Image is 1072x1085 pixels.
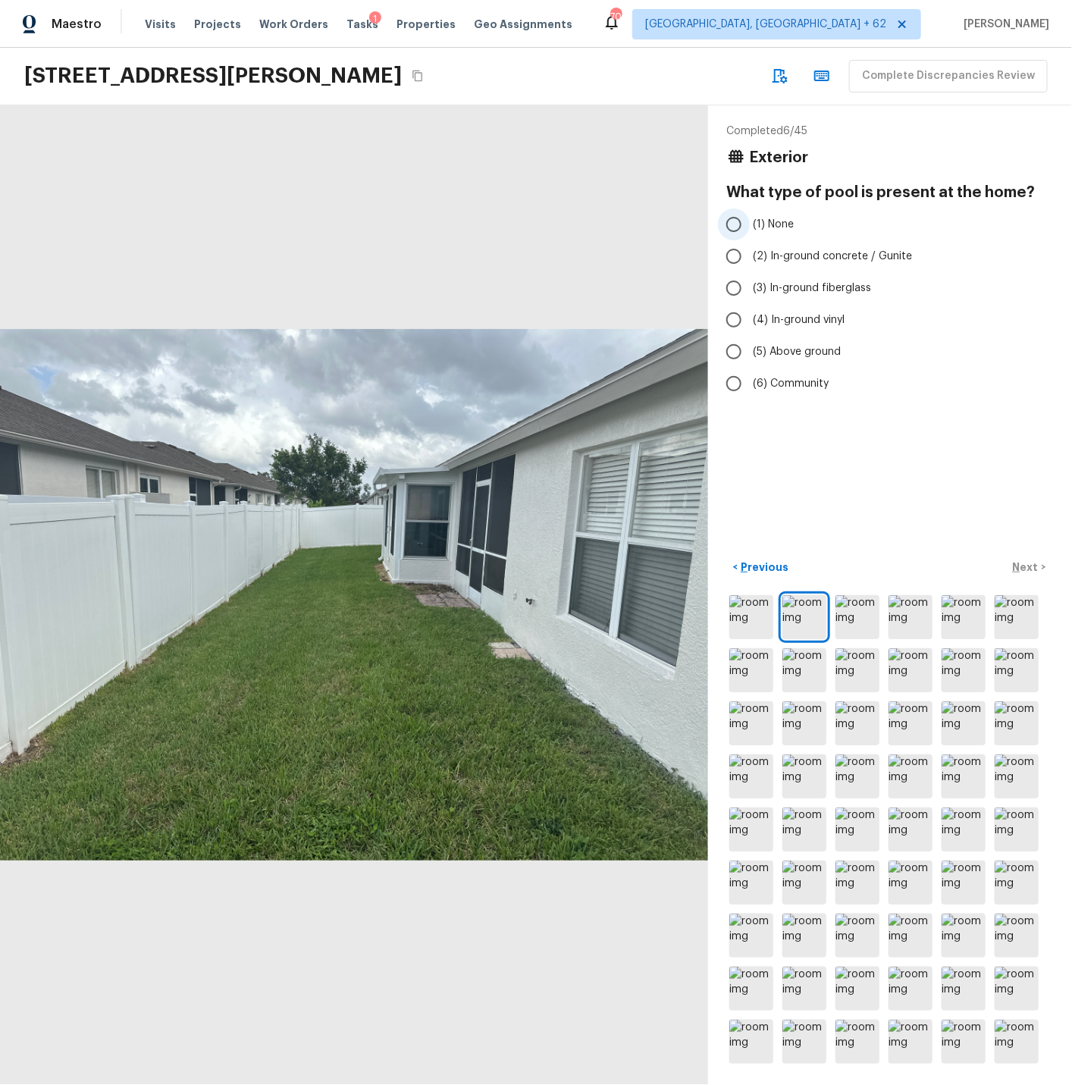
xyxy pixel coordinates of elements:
[726,555,795,580] button: <Previous
[782,701,826,745] img: room img
[942,1020,986,1064] img: room img
[995,914,1039,958] img: room img
[738,560,788,575] p: Previous
[726,183,1054,202] h4: What type of pool is present at the home?
[782,1020,826,1064] img: room img
[726,124,1054,139] p: Completed 6 / 45
[52,17,102,32] span: Maestro
[729,701,773,745] img: room img
[145,17,176,32] span: Visits
[942,595,986,639] img: room img
[782,914,826,958] img: room img
[753,281,871,296] span: (3) In-ground fiberglass
[835,861,879,905] img: room img
[942,754,986,798] img: room img
[942,807,986,851] img: room img
[942,701,986,745] img: room img
[782,807,826,851] img: room img
[194,17,241,32] span: Projects
[346,19,378,30] span: Tasks
[782,967,826,1011] img: room img
[729,1020,773,1064] img: room img
[753,312,845,328] span: (4) In-ground vinyl
[835,701,879,745] img: room img
[474,17,572,32] span: Geo Assignments
[729,861,773,905] img: room img
[942,861,986,905] img: room img
[995,701,1039,745] img: room img
[749,148,808,168] h4: Exterior
[259,17,328,32] span: Work Orders
[782,648,826,692] img: room img
[889,914,933,958] img: room img
[942,967,986,1011] img: room img
[995,754,1039,798] img: room img
[889,701,933,745] img: room img
[729,914,773,958] img: room img
[889,595,933,639] img: room img
[835,648,879,692] img: room img
[610,9,621,24] div: 703
[729,648,773,692] img: room img
[753,376,829,391] span: (6) Community
[835,967,879,1011] img: room img
[958,17,1049,32] span: [PERSON_NAME]
[729,595,773,639] img: room img
[753,249,912,264] span: (2) In-ground concrete / Gunite
[645,17,886,32] span: [GEOGRAPHIC_DATA], [GEOGRAPHIC_DATA] + 62
[782,861,826,905] img: room img
[782,754,826,798] img: room img
[995,648,1039,692] img: room img
[835,754,879,798] img: room img
[889,648,933,692] img: room img
[889,967,933,1011] img: room img
[995,1020,1039,1064] img: room img
[995,967,1039,1011] img: room img
[942,648,986,692] img: room img
[24,62,402,89] h2: [STREET_ADDRESS][PERSON_NAME]
[942,914,986,958] img: room img
[835,595,879,639] img: room img
[889,754,933,798] img: room img
[782,595,826,639] img: room img
[889,861,933,905] img: room img
[397,17,456,32] span: Properties
[889,1020,933,1064] img: room img
[995,861,1039,905] img: room img
[835,914,879,958] img: room img
[369,11,381,27] div: 1
[753,344,841,359] span: (5) Above ground
[729,807,773,851] img: room img
[995,807,1039,851] img: room img
[835,807,879,851] img: room img
[729,967,773,1011] img: room img
[889,807,933,851] img: room img
[729,754,773,798] img: room img
[995,595,1039,639] img: room img
[753,217,794,232] span: (1) None
[835,1020,879,1064] img: room img
[408,66,428,86] button: Copy Address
